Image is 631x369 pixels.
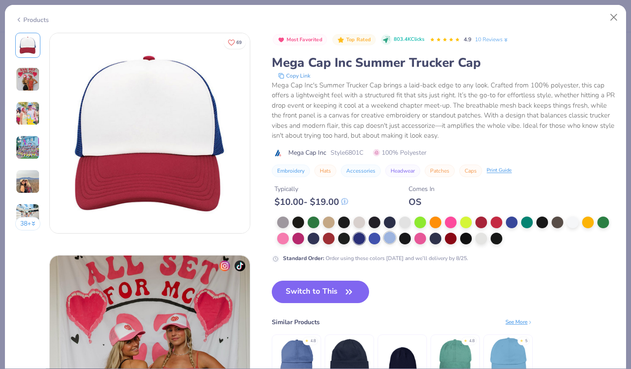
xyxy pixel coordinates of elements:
[272,165,310,177] button: Embroidery
[373,148,426,157] span: 100% Polyester
[332,34,375,46] button: Badge Button
[425,165,455,177] button: Patches
[409,184,435,194] div: Comes In
[505,318,533,326] div: See More
[346,37,371,42] span: Top Rated
[272,80,616,141] div: Mega Cap Inc's Summer Trucker Cap brings a laid-back edge to any look. Crafted from 100% polyeste...
[274,196,348,208] div: $ 10.00 - $ 19.00
[464,338,467,342] div: ★
[50,33,250,233] img: Front
[430,33,460,47] div: 4.9 Stars
[224,36,246,49] button: Like
[605,9,622,26] button: Close
[287,37,322,42] span: Most Favorited
[409,196,435,208] div: OS
[272,149,284,156] img: brand logo
[278,36,285,43] img: Most Favorited sort
[314,165,336,177] button: Hats
[219,260,230,271] img: insta-icon.png
[385,165,420,177] button: Headwear
[487,167,512,174] div: Print Guide
[310,338,316,344] div: 4.8
[15,15,49,25] div: Products
[459,165,482,177] button: Caps
[331,148,363,157] span: Style 6801C
[305,338,309,342] div: ★
[16,67,40,91] img: User generated content
[235,260,245,271] img: tiktok-icon.png
[272,281,369,303] button: Switch to This
[520,338,523,342] div: ★
[394,36,424,43] span: 803.4K Clicks
[475,35,509,43] a: 10 Reviews
[288,148,326,157] span: Mega Cap Inc
[15,217,41,230] button: 38+
[469,338,474,344] div: 4.8
[16,204,40,228] img: User generated content
[16,135,40,160] img: User generated content
[17,35,39,56] img: Front
[275,71,313,80] button: copy to clipboard
[16,169,40,194] img: User generated content
[341,165,381,177] button: Accessories
[525,338,527,344] div: 5
[283,255,324,262] strong: Standard Order :
[337,36,344,43] img: Top Rated sort
[273,34,327,46] button: Badge Button
[274,184,348,194] div: Typically
[272,317,320,327] div: Similar Products
[236,40,242,45] span: 69
[464,36,471,43] span: 4.9
[283,254,468,262] div: Order using these colors [DATE] and we’ll delivery by 8/25.
[272,54,616,71] div: Mega Cap Inc Summer Trucker Cap
[16,101,40,126] img: User generated content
